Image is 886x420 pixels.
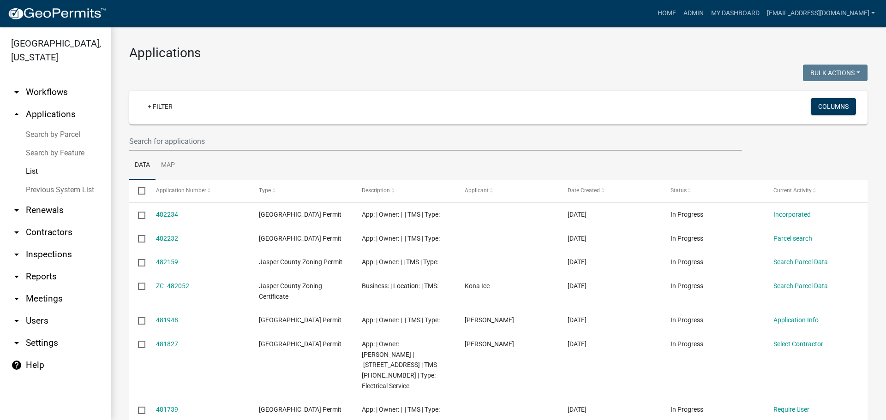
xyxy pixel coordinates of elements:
[362,235,440,242] span: App: | Owner: | | TMS | Type:
[11,315,22,326] i: arrow_drop_down
[465,316,514,324] span: Yolaisy Ojeda Morejon
[568,211,587,218] span: 09/22/2025
[773,282,828,290] a: Search Parcel Data
[156,340,178,348] a: 481827
[129,45,868,61] h3: Applications
[670,316,703,324] span: In Progress
[129,151,156,180] a: Data
[259,211,341,218] span: Jasper County Building Permit
[568,235,587,242] span: 09/22/2025
[11,109,22,120] i: arrow_drop_up
[259,187,271,194] span: Type
[11,87,22,98] i: arrow_drop_down
[765,180,868,202] datatable-header-cell: Current Activity
[568,316,587,324] span: 09/22/2025
[670,211,703,218] span: In Progress
[568,258,587,266] span: 09/22/2025
[362,258,438,266] span: App: | Owner: | | TMS | Type:
[11,205,22,216] i: arrow_drop_down
[465,282,490,290] span: Kona Ice
[156,258,178,266] a: 482159
[11,249,22,260] i: arrow_drop_down
[11,271,22,282] i: arrow_drop_down
[156,282,189,290] a: ZC- 482052
[568,187,600,194] span: Date Created
[362,340,437,390] span: App: | Owner: FERGUSON PAULINE R | 762 TALLAHASSEE LOOP | TMS 085-01-00-002 | Type: Electrical Se...
[259,406,341,413] span: Jasper County Building Permit
[259,340,341,348] span: Jasper County Building Permit
[773,406,809,413] a: Require User
[568,282,587,290] span: 09/22/2025
[654,5,680,22] a: Home
[156,235,178,242] a: 482232
[707,5,763,22] a: My Dashboard
[156,316,178,324] a: 481948
[129,132,742,151] input: Search for applications
[11,227,22,238] i: arrow_drop_down
[670,187,687,194] span: Status
[259,282,322,300] span: Jasper County Zoning Certificate
[259,258,342,266] span: Jasper County Zoning Permit
[763,5,879,22] a: [EMAIL_ADDRESS][DOMAIN_NAME]
[362,187,390,194] span: Description
[670,406,703,413] span: In Progress
[456,180,559,202] datatable-header-cell: Applicant
[11,360,22,371] i: help
[353,180,456,202] datatable-header-cell: Description
[670,282,703,290] span: In Progress
[670,340,703,348] span: In Progress
[680,5,707,22] a: Admin
[773,235,812,242] a: Parcel search
[259,235,341,242] span: Jasper County Building Permit
[156,187,206,194] span: Application Number
[156,211,178,218] a: 482234
[362,211,440,218] span: App: | Owner: | | TMS | Type:
[662,180,765,202] datatable-header-cell: Status
[250,180,353,202] datatable-header-cell: Type
[559,180,662,202] datatable-header-cell: Date Created
[811,98,856,115] button: Columns
[773,187,812,194] span: Current Activity
[156,406,178,413] a: 481739
[803,65,868,81] button: Bulk Actions
[362,406,440,413] span: App: | Owner: | | TMS | Type:
[147,180,250,202] datatable-header-cell: Application Number
[156,151,180,180] a: Map
[773,316,819,324] a: Application Info
[362,316,440,324] span: App: | Owner: | | TMS | Type:
[259,316,341,324] span: Jasper County Building Permit
[568,340,587,348] span: 09/22/2025
[465,187,489,194] span: Applicant
[773,340,823,348] a: Select Contractor
[670,258,703,266] span: In Progress
[568,406,587,413] span: 09/21/2025
[773,211,811,218] a: Incorporated
[670,235,703,242] span: In Progress
[362,282,438,290] span: Business: | Location: | TMS:
[129,180,147,202] datatable-header-cell: Select
[465,340,514,348] span: Pauline Ferguson
[11,337,22,349] i: arrow_drop_down
[140,98,180,115] a: + Filter
[11,293,22,304] i: arrow_drop_down
[773,258,828,266] a: Search Parcel Data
